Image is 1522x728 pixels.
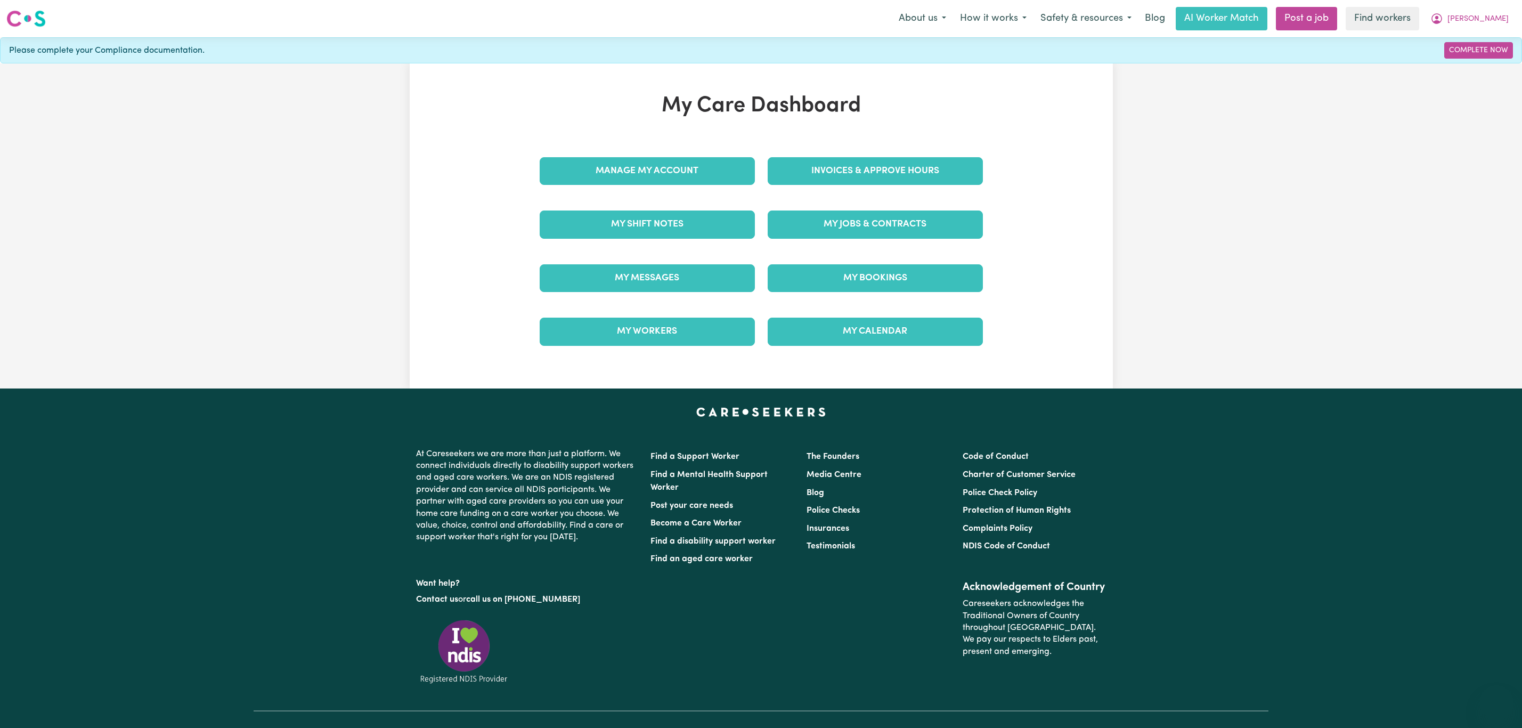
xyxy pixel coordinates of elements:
[540,264,755,292] a: My Messages
[963,506,1071,515] a: Protection of Human Rights
[963,452,1029,461] a: Code of Conduct
[650,555,753,563] a: Find an aged care worker
[807,542,855,551] a: Testimonials
[768,157,983,185] a: Invoices & Approve Hours
[953,7,1033,30] button: How it works
[696,408,826,416] a: Careseekers home page
[650,452,739,461] a: Find a Support Worker
[807,452,859,461] a: The Founders
[963,471,1076,479] a: Charter of Customer Service
[6,9,46,28] img: Careseekers logo
[807,489,824,497] a: Blog
[416,573,638,589] p: Want help?
[650,501,733,510] a: Post your care needs
[807,506,860,515] a: Police Checks
[963,542,1050,551] a: NDIS Code of Conduct
[1479,685,1513,719] iframe: Button to launch messaging window, conversation in progress
[963,489,1037,497] a: Police Check Policy
[650,519,742,528] a: Become a Care Worker
[892,7,953,30] button: About us
[533,93,989,119] h1: My Care Dashboard
[768,264,983,292] a: My Bookings
[1033,7,1138,30] button: Safety & resources
[416,595,458,604] a: Contact us
[466,595,580,604] a: call us on [PHONE_NUMBER]
[540,318,755,345] a: My Workers
[768,211,983,238] a: My Jobs & Contracts
[1276,7,1337,30] a: Post a job
[1138,7,1171,30] a: Blog
[1346,7,1419,30] a: Find workers
[963,524,1032,533] a: Complaints Policy
[416,618,512,685] img: Registered NDIS provider
[9,44,205,57] span: Please complete your Compliance documentation.
[1444,42,1513,59] a: Complete Now
[1423,7,1516,30] button: My Account
[650,471,768,492] a: Find a Mental Health Support Worker
[540,157,755,185] a: Manage My Account
[807,471,861,479] a: Media Centre
[768,318,983,345] a: My Calendar
[416,589,638,610] p: or
[963,594,1106,662] p: Careseekers acknowledges the Traditional Owners of Country throughout [GEOGRAPHIC_DATA]. We pay o...
[1447,13,1509,25] span: [PERSON_NAME]
[963,581,1106,594] h2: Acknowledgement of Country
[650,537,776,546] a: Find a disability support worker
[6,6,46,31] a: Careseekers logo
[540,211,755,238] a: My Shift Notes
[807,524,849,533] a: Insurances
[1176,7,1267,30] a: AI Worker Match
[416,444,638,548] p: At Careseekers we are more than just a platform. We connect individuals directly to disability su...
